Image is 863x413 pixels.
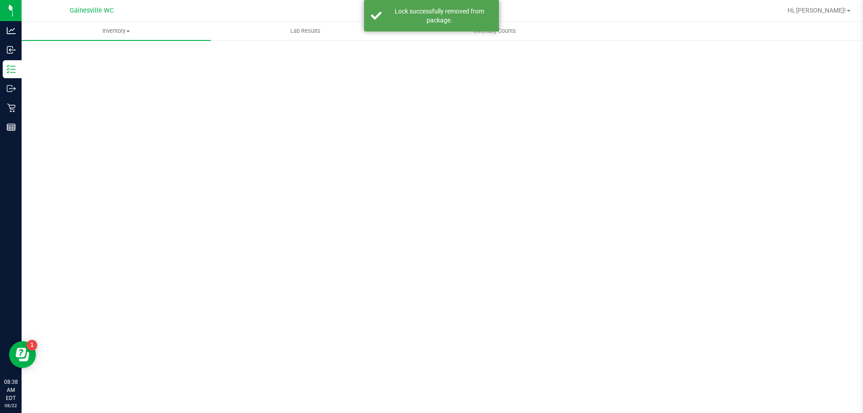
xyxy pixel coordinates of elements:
[7,26,16,35] inline-svg: Analytics
[7,123,16,132] inline-svg: Reports
[7,103,16,112] inline-svg: Retail
[7,65,16,74] inline-svg: Inventory
[211,22,400,40] a: Lab Results
[387,7,492,25] div: Lock successfully removed from package.
[4,378,18,402] p: 08:38 AM EDT
[7,45,16,54] inline-svg: Inbound
[9,341,36,368] iframe: Resource center
[4,402,18,409] p: 08/22
[278,27,333,35] span: Lab Results
[787,7,846,14] span: Hi, [PERSON_NAME]!
[70,7,114,14] span: Gainesville WC
[22,22,211,40] a: Inventory
[27,340,37,351] iframe: Resource center unread badge
[22,27,211,35] span: Inventory
[7,84,16,93] inline-svg: Outbound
